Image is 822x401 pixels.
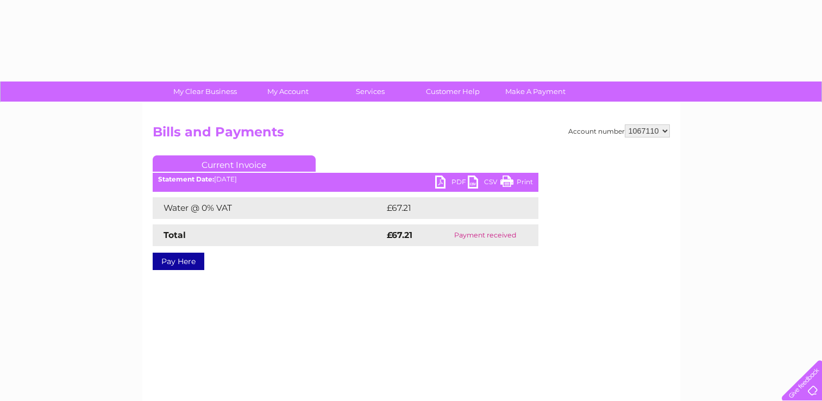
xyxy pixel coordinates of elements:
td: £67.21 [384,197,514,219]
b: Statement Date: [158,175,214,183]
div: Account number [568,124,670,137]
a: Customer Help [408,82,498,102]
strong: Total [164,230,186,240]
div: [DATE] [153,176,538,183]
a: Print [500,176,533,191]
strong: £67.21 [387,230,412,240]
a: CSV [468,176,500,191]
td: Payment received [432,224,538,246]
h2: Bills and Payments [153,124,670,145]
a: Pay Here [153,253,204,270]
td: Water @ 0% VAT [153,197,384,219]
a: My Account [243,82,332,102]
a: PDF [435,176,468,191]
a: Current Invoice [153,155,316,172]
a: Make A Payment [491,82,580,102]
a: Services [325,82,415,102]
a: My Clear Business [160,82,250,102]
